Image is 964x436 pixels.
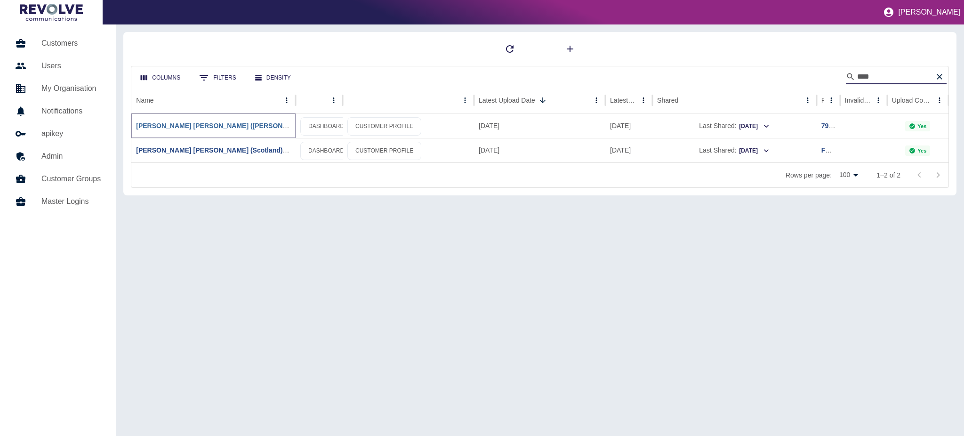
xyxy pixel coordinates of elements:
h5: apikey [41,128,101,139]
button: Shared column menu [801,94,814,107]
button: Density [248,69,298,87]
p: Yes [917,123,926,129]
p: Rows per page: [786,170,832,180]
button: column menu [458,94,472,107]
h5: Notifications [41,105,101,117]
button: Show filters [192,68,243,87]
button: column menu [327,94,340,107]
div: Ref [821,97,824,104]
p: 1–2 of 2 [876,170,900,180]
div: 08 Sep 2025 [474,138,605,162]
img: Logo [20,4,83,21]
div: Name [136,97,153,104]
a: apikey [8,122,108,145]
a: My Organisation [8,77,108,100]
button: Sort [536,94,549,107]
div: 31 Aug 2025 [605,138,652,162]
button: Clear [932,70,947,84]
a: Customer Groups [8,168,108,190]
h5: Customer Groups [41,173,101,185]
a: Admin [8,145,108,168]
h5: Admin [41,151,101,162]
h5: Master Logins [41,196,101,207]
a: CUSTOMER PROFILE [347,142,421,160]
div: Search [846,69,947,86]
div: Invalid Creds [845,97,871,104]
p: [PERSON_NAME] [898,8,960,16]
a: Notifications [8,100,108,122]
p: Yes [917,148,926,153]
button: Ref column menu [825,94,838,107]
a: FG707004 [821,146,852,154]
a: Customers [8,32,108,55]
div: 16 Sep 2025 [474,113,605,138]
a: 792774 [821,122,843,129]
button: Upload Complete column menu [933,94,946,107]
button: [DATE] [739,119,770,134]
button: Select columns [133,69,188,87]
a: CUSTOMER PROFILE [347,117,421,136]
a: [PERSON_NAME] [PERSON_NAME] ([PERSON_NAME]) Ltd (EE) [136,122,337,129]
div: Last Shared: [657,114,812,138]
a: DASHBOARD [300,142,352,160]
button: Latest Upload Date column menu [590,94,603,107]
div: Shared [657,97,678,104]
h5: My Organisation [41,83,101,94]
div: Last Shared: [657,138,812,162]
div: Latest Upload Date [479,97,535,104]
a: DASHBOARD [300,117,352,136]
a: Users [8,55,108,77]
a: [PERSON_NAME] [PERSON_NAME] (Scotland) Ltd (Abzorb) [136,146,323,154]
button: Invalid Creds column menu [872,94,885,107]
button: Name column menu [280,94,293,107]
button: [DATE] [739,144,770,158]
div: 11 Sep 2025 [605,113,652,138]
div: 100 [835,168,861,182]
h5: Users [41,60,101,72]
button: Latest Usage column menu [637,94,650,107]
h5: Customers [41,38,101,49]
a: Master Logins [8,190,108,213]
div: Latest Usage [610,97,636,104]
button: [PERSON_NAME] [879,3,964,22]
div: Upload Complete [892,97,932,104]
